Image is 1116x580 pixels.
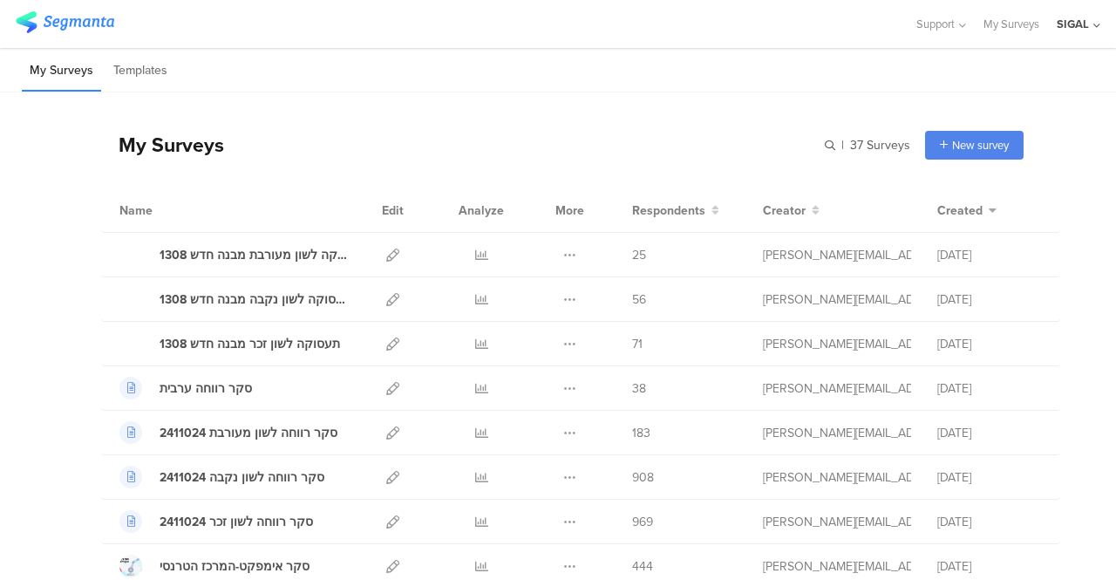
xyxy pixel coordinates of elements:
div: sigal@lgbt.org.il [763,335,911,353]
span: Creator [763,201,806,220]
li: Templates [105,51,175,92]
button: Creator [763,201,820,220]
div: Analyze [455,188,507,232]
a: סקר רווחה ערבית [119,377,252,399]
div: [DATE] [937,424,1042,442]
span: 56 [632,290,646,309]
div: תעסוקה לשון מעורבת מבנה חדש 1308 [160,246,348,264]
span: 908 [632,468,654,487]
div: sigal@lgbt.org.il [763,513,911,531]
div: sigal@lgbt.org.il [763,557,911,576]
span: 38 [632,379,646,398]
div: More [551,188,589,232]
div: סקר רווחה ערבית [160,379,252,398]
div: [DATE] [937,290,1042,309]
span: 183 [632,424,650,442]
li: My Surveys [22,51,101,92]
a: תעסוקה לשון זכר מבנה חדש 1308 [119,332,340,355]
a: תעסוקה לשון נקבה מבנה חדש 1308 [119,288,348,310]
div: SIGAL [1057,16,1089,32]
div: סקר רווחה לשון מעורבת 2411024 [160,424,337,442]
a: סקר רווחה לשון נקבה 2411024 [119,466,324,488]
div: תעסוקה לשון זכר מבנה חדש 1308 [160,335,340,353]
button: Respondents [632,201,719,220]
div: sigal@lgbt.org.il [763,468,911,487]
span: 25 [632,246,646,264]
a: תעסוקה לשון מעורבת מבנה חדש 1308 [119,243,348,266]
div: סקר אימפקט-המרכז הטרנסי [160,557,310,576]
div: [DATE] [937,468,1042,487]
div: sigal@lgbt.org.il [763,290,911,309]
span: 444 [632,557,653,576]
div: סקר רווחה לשון זכר 2411024 [160,513,313,531]
div: Name [119,201,224,220]
span: | [839,136,847,154]
a: סקר רווחה לשון מעורבת 2411024 [119,421,337,444]
span: Support [916,16,955,32]
span: Created [937,201,983,220]
span: Respondents [632,201,705,220]
a: סקר אימפקט-המרכז הטרנסי [119,555,310,577]
div: Edit [374,188,412,232]
span: 37 Surveys [850,136,910,154]
div: [DATE] [937,379,1042,398]
button: Created [937,201,997,220]
div: My Surveys [101,130,224,160]
img: segmanta logo [16,11,114,33]
div: תעסוקה לשון נקבה מבנה חדש 1308 [160,290,348,309]
div: sigal@lgbt.org.il [763,424,911,442]
div: [DATE] [937,513,1042,531]
div: סקר רווחה לשון נקבה 2411024 [160,468,324,487]
span: New survey [952,137,1009,154]
div: [DATE] [937,335,1042,353]
div: sigal@lgbt.org.il [763,246,911,264]
div: sigal@lgbt.org.il [763,379,911,398]
div: [DATE] [937,557,1042,576]
div: [DATE] [937,246,1042,264]
span: 71 [632,335,643,353]
span: 969 [632,513,653,531]
a: סקר רווחה לשון זכר 2411024 [119,510,313,533]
